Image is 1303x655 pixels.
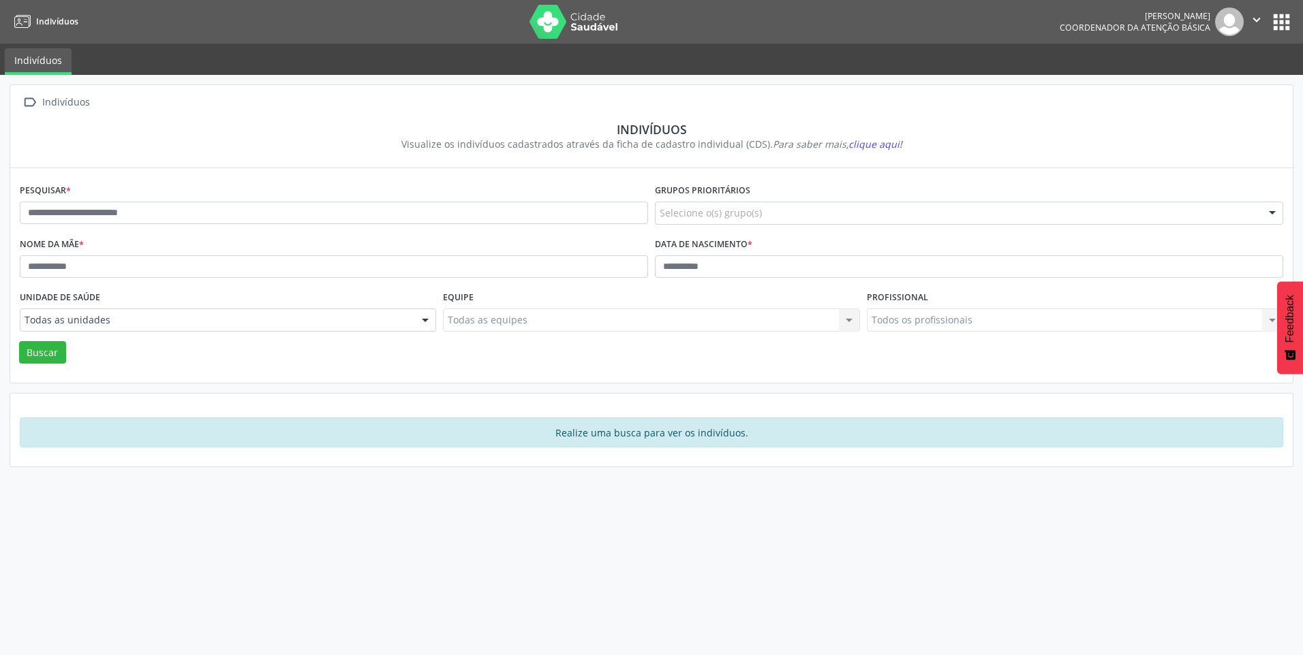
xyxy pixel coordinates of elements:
button: Feedback - Mostrar pesquisa [1277,281,1303,374]
i:  [1249,12,1264,27]
span: clique aqui! [848,138,902,150]
span: Selecione o(s) grupo(s) [660,206,762,220]
button:  [1244,7,1270,36]
i: Para saber mais, [773,138,902,150]
label: Profissional [867,287,928,308]
label: Unidade de saúde [20,287,100,308]
a:  Indivíduos [20,93,92,112]
button: Buscar [19,341,66,364]
label: Nome da mãe [20,234,84,255]
button: apps [1270,10,1293,34]
div: [PERSON_NAME] [1060,10,1210,22]
a: Indivíduos [5,48,72,75]
i:  [20,93,40,112]
label: Grupos prioritários [655,180,750,202]
a: Indivíduos [10,10,78,33]
span: Todas as unidades [25,313,408,327]
span: Indivíduos [36,16,78,27]
label: Equipe [443,287,474,308]
div: Visualize os indivíduos cadastrados através da ficha de cadastro individual (CDS). [29,137,1274,151]
span: Feedback [1284,295,1296,342]
div: Indivíduos [40,93,92,112]
label: Data de nascimento [655,234,752,255]
div: Indivíduos [29,122,1274,137]
div: Realize uma busca para ver os indivíduos. [20,417,1283,447]
span: Coordenador da Atenção Básica [1060,22,1210,33]
img: img [1215,7,1244,36]
label: Pesquisar [20,180,71,202]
